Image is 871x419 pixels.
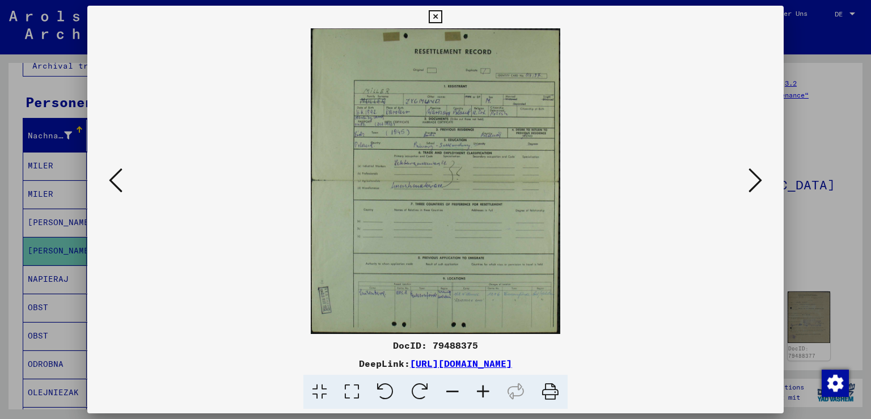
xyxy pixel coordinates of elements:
img: Zustimmung ändern [822,370,849,397]
div: DeepLink: [87,357,784,370]
img: 001.jpg [126,28,746,334]
div: DocID: 79488375 [87,338,784,352]
div: Zustimmung ändern [821,369,848,396]
a: [URL][DOMAIN_NAME] [410,358,512,369]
